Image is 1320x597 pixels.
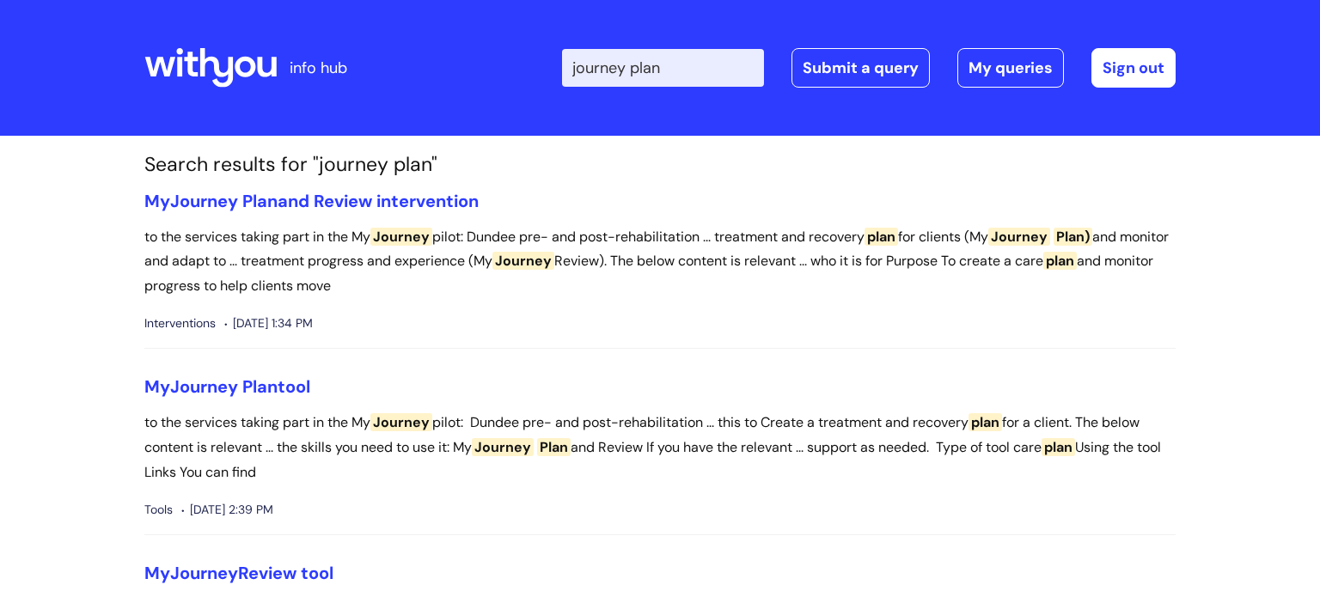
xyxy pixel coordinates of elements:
span: [DATE] 1:34 PM [224,313,313,334]
p: to the services taking part in the My pilot: Dundee pre- and post-rehabilitation ... this to Crea... [144,411,1176,484]
span: Plan [242,190,278,212]
div: | - [562,48,1176,88]
span: Journey [492,252,554,270]
span: Tools [144,499,173,521]
span: Journey [170,562,238,584]
span: Journey [370,413,432,431]
span: Journey [170,375,238,398]
span: plan [1042,438,1075,456]
span: Plan [242,375,278,398]
a: My queries [957,48,1064,88]
input: Search [562,49,764,87]
span: Journey [170,190,238,212]
span: Interventions [144,313,216,334]
a: Sign out [1091,48,1176,88]
span: plan [1043,252,1077,270]
span: plan [969,413,1002,431]
span: Journey [472,438,534,456]
a: MyJourneyReview tool [144,562,333,584]
a: MyJourney Planand Review intervention [144,190,479,212]
p: to the services taking part in the My pilot: Dundee pre- and post-rehabilitation ... treatment an... [144,225,1176,299]
span: Journey [370,228,432,246]
h1: Search results for "journey plan" [144,153,1176,177]
span: plan [865,228,898,246]
span: Plan [537,438,571,456]
a: MyJourney Plantool [144,375,310,398]
span: Journey [988,228,1050,246]
span: [DATE] 2:39 PM [181,499,273,521]
p: info hub [290,54,347,82]
span: Plan) [1054,228,1092,246]
a: Submit a query [791,48,930,88]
